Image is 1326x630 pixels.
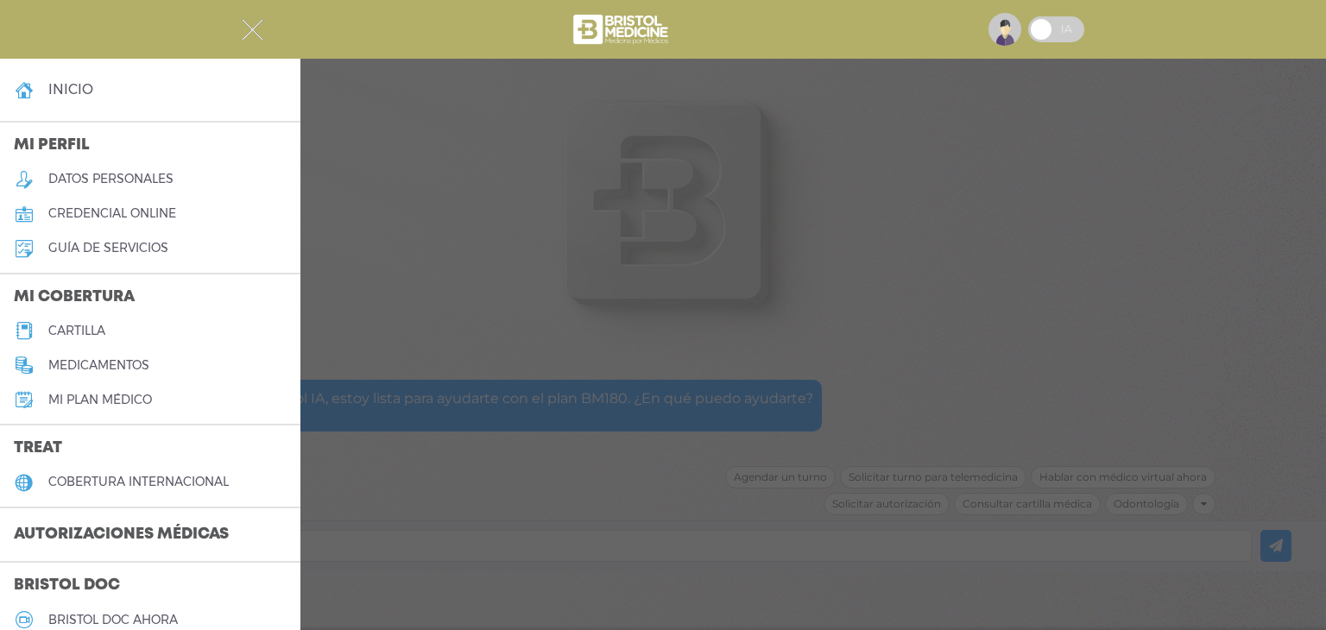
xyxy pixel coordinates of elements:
[48,241,168,255] h5: guía de servicios
[48,172,174,186] h5: datos personales
[988,13,1021,46] img: profile-placeholder.svg
[48,324,105,338] h5: cartilla
[48,81,93,98] h4: inicio
[48,475,229,489] h5: cobertura internacional
[48,613,178,627] h5: Bristol doc ahora
[571,9,673,50] img: bristol-medicine-blanco.png
[48,393,152,407] h5: Mi plan médico
[48,206,176,221] h5: credencial online
[242,19,263,41] img: Cober_menu-close-white.svg
[48,358,149,373] h5: medicamentos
